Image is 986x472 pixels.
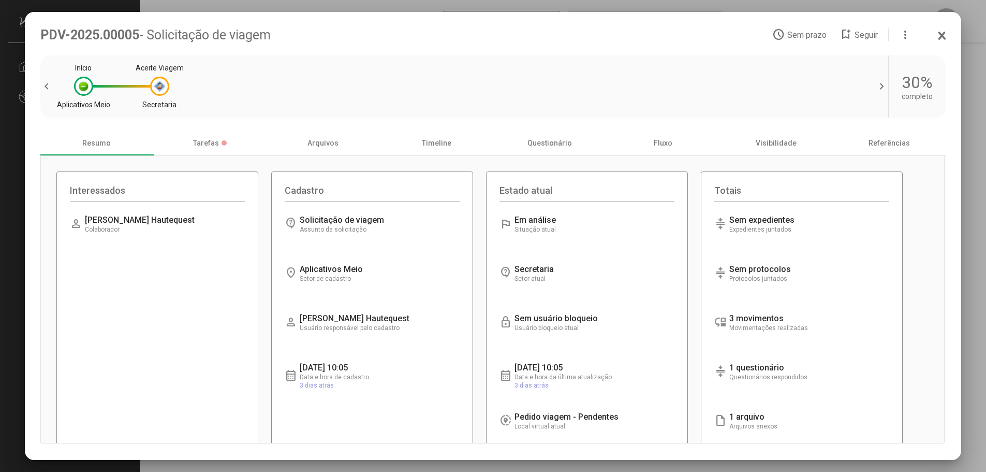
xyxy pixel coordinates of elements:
[514,382,549,389] span: 3 dias atrás
[902,92,933,101] div: completo
[493,131,607,155] div: Questionário
[75,64,92,72] div: Início
[380,131,493,155] div: Timeline
[606,131,719,155] div: Fluxo
[772,28,785,41] mat-icon: access_time
[714,185,889,202] div: Totais
[70,185,245,202] div: Interessados
[855,30,878,40] span: Seguir
[300,382,334,389] span: 3 dias atrás
[139,27,271,42] span: - Solicitação de viagem
[285,185,460,202] div: Cadastro
[57,101,110,109] div: Aplicativos Meio
[902,73,933,92] div: 30%
[499,185,674,202] div: Estado atual
[153,131,267,155] div: Tarefas
[40,80,56,93] span: chevron_left
[142,101,176,109] div: Secretaria
[873,80,888,93] span: chevron_right
[840,28,852,41] mat-icon: bookmark_add
[267,131,380,155] div: Arquivos
[899,28,911,41] mat-icon: more_vert
[833,131,946,155] div: Referências
[136,64,184,72] div: Aceite Viagem
[719,131,833,155] div: Visibilidade
[40,27,773,42] div: PDV-2025.00005
[787,30,827,40] span: Sem prazo
[40,131,154,155] div: Resumo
